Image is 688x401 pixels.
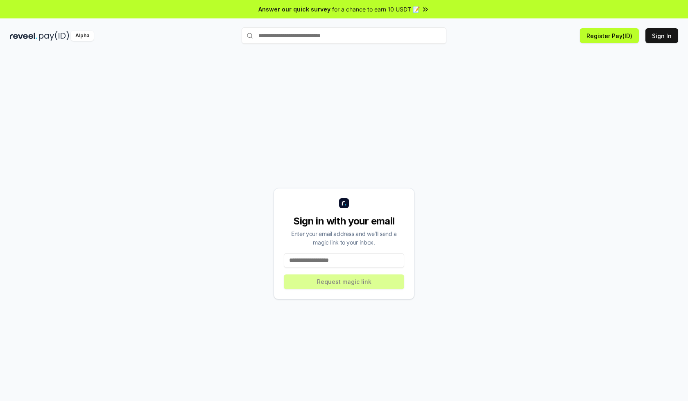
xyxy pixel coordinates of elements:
button: Sign In [645,28,678,43]
span: Answer our quick survey [258,5,330,14]
img: pay_id [39,31,69,41]
span: for a chance to earn 10 USDT 📝 [332,5,420,14]
div: Alpha [71,31,94,41]
img: logo_small [339,198,349,208]
div: Sign in with your email [284,215,404,228]
div: Enter your email address and we’ll send a magic link to your inbox. [284,229,404,247]
button: Register Pay(ID) [580,28,639,43]
img: reveel_dark [10,31,37,41]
